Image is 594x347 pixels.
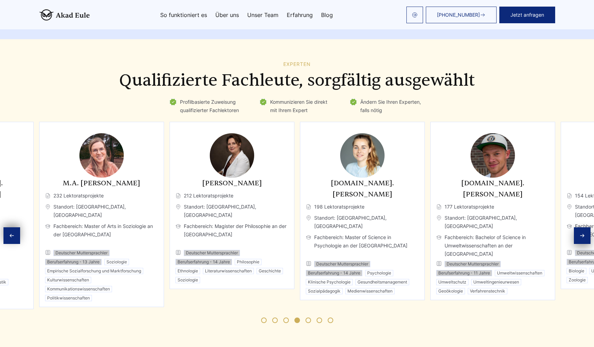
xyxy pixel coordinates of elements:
li: Psychologie [365,270,393,276]
li: Berufserfahrung - 14 Jahre [175,259,232,265]
li: Literaturwissenschaften [203,268,254,274]
li: Kulturwissenschaften [45,277,91,283]
span: Go to slide 6 [317,318,322,323]
li: Deutscher Muttersprachler [445,261,501,267]
li: Kommunizieren Sie direkt mit Ihrem Expert [259,98,335,115]
li: Umweltschutz [436,279,468,285]
span: Go to slide 1 [261,318,267,323]
li: Berufserfahrung - 11 Jahre [436,270,492,276]
h2: Qualifizierte Fachleute, sorgfältig ausgewählt [39,71,555,90]
h3: [PERSON_NAME] [175,178,289,189]
h3: [DOMAIN_NAME]. [PERSON_NAME] [306,178,419,200]
img: Dr. Eleanor Fischer [210,133,254,178]
img: email [412,12,417,18]
span: Standort: [GEOGRAPHIC_DATA], [GEOGRAPHIC_DATA] [175,203,289,219]
li: Verfahrenstechnik [468,288,507,294]
div: Next slide [574,227,591,244]
span: Fachbereich: Bachelor of Science in Umweltwissenschaften an der [GEOGRAPHIC_DATA] [436,233,549,258]
h3: M.A. [PERSON_NAME] [45,178,158,189]
a: Über uns [215,12,239,18]
li: Geoökologie [436,288,465,294]
li: Umweltingenieurwesen [471,279,521,285]
span: 177 Lektoratsprojekte [436,203,549,211]
li: Deutscher Muttersprachler [314,261,370,267]
li: Philosophie [235,259,261,265]
span: Fachbereich: Master of Arts in Soziologie an der [GEOGRAPHIC_DATA] [45,222,158,247]
li: Deutscher Muttersprachler [184,250,240,256]
li: Zoologie [567,277,588,283]
a: [PHONE_NUMBER] [426,7,497,23]
span: 198 Lektoratsprojekte [306,203,419,211]
span: Fachbereich: Master of Science in Psychologie an der [GEOGRAPHIC_DATA] [306,233,419,258]
span: Go to slide 3 [283,318,289,323]
li: Umweltwissenschaften [495,270,544,276]
div: 7 / 11 [430,122,555,300]
img: logo [39,9,90,20]
span: Standort: [GEOGRAPHIC_DATA], [GEOGRAPHIC_DATA] [436,214,549,230]
li: Ändern Sie Ihren Experten, falls nötig [349,98,425,115]
li: Kommunikationswissenschaften [45,286,112,292]
li: Geschichte [257,268,283,274]
li: Ethnologie [175,268,200,274]
li: Soziologie [175,277,200,283]
span: Fachbereich: Magister der Philosophie an der [GEOGRAPHIC_DATA] [175,222,289,247]
div: 5 / 11 [170,122,294,289]
div: Previous slide [3,227,20,244]
div: 4 / 11 [39,122,164,307]
a: So funktioniert es [160,12,207,18]
li: Berufserfahrung - 14 Jahre [306,270,362,276]
a: Unser Team [247,12,278,18]
button: Jetzt anfragen [499,7,555,23]
img: M.A. Julia Hartmann [79,133,124,178]
li: Soziologie [104,259,129,265]
span: Go to slide 7 [328,318,333,323]
span: 212 Lektoratsprojekte [175,192,289,200]
img: M.Sc. Anna Nowak [340,133,385,178]
li: Politikwissenschaften [45,295,92,301]
span: Standort: [GEOGRAPHIC_DATA], [GEOGRAPHIC_DATA] [306,214,419,230]
li: Berufserfahrung - 13 Jahre [45,259,102,265]
div: Experten [39,61,555,67]
div: 6 / 11 [300,122,425,300]
li: Klinische Psychologie [306,279,353,285]
li: Profilbasierte Zuweisung qualifizierter Fachlektoren [169,98,245,115]
li: Deutscher Muttersprachler [53,250,110,256]
li: Gesundheitsmanagement [355,279,409,285]
li: Sozialpädagogik [306,288,343,294]
span: Go to slide 2 [272,318,278,323]
img: B.Sc. Eric Zimmermann [471,133,515,178]
span: [PHONE_NUMBER] [437,12,480,18]
li: Medienwissenschaften [345,288,395,294]
span: Go to slide 4 [294,318,300,323]
span: Go to slide 5 [305,318,311,323]
a: Blog [321,12,333,18]
li: Empirische Sozialforschung und Marktforschung [45,268,143,274]
span: Standort: [GEOGRAPHIC_DATA], [GEOGRAPHIC_DATA] [45,203,158,219]
span: 232 Lektoratsprojekte [45,192,158,200]
h3: [DOMAIN_NAME]. [PERSON_NAME] [436,178,549,200]
li: Biologie [567,268,586,274]
a: Erfahrung [287,12,313,18]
